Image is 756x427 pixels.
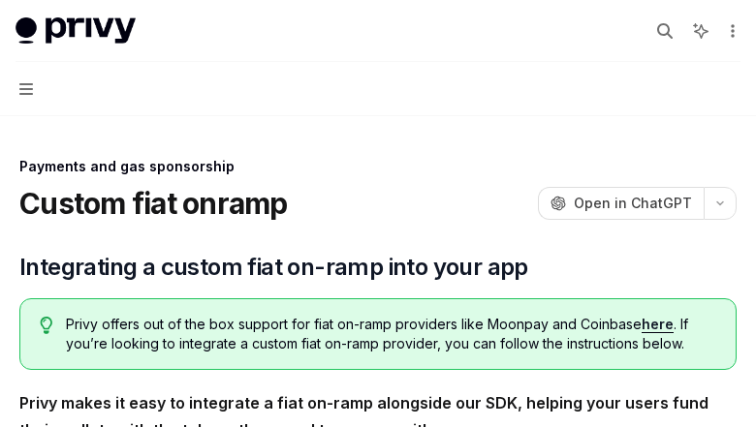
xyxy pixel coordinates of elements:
[66,315,716,353] span: Privy offers out of the box support for fiat on-ramp providers like Moonpay and Coinbase . If you...
[721,17,740,45] button: More actions
[538,187,704,220] button: Open in ChatGPT
[19,157,737,176] div: Payments and gas sponsorship
[19,186,288,221] h1: Custom fiat onramp
[40,317,53,334] svg: Tip
[19,252,528,283] span: Integrating a custom fiat on-ramp into your app
[16,17,136,45] img: light logo
[574,194,692,213] span: Open in ChatGPT
[642,316,674,333] a: here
